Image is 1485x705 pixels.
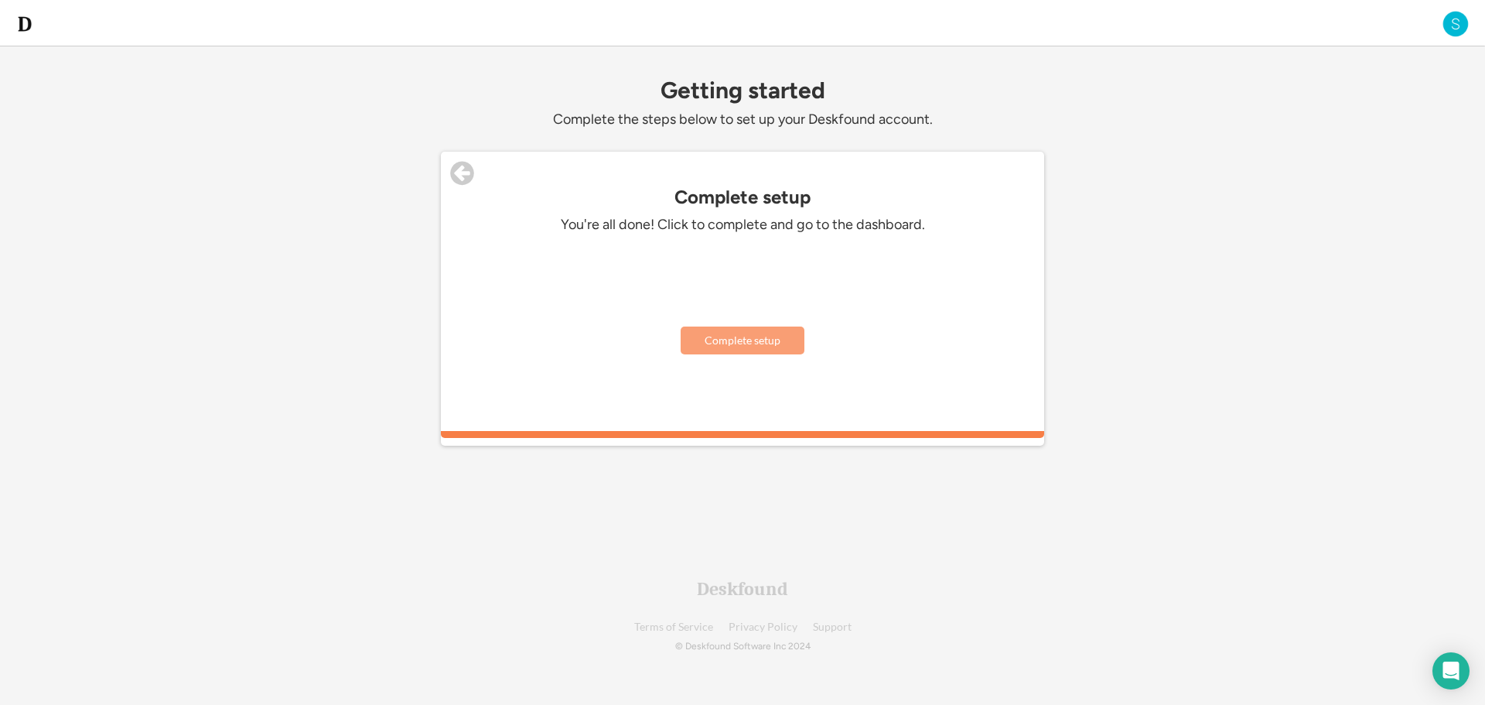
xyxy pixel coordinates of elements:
div: Complete the steps below to set up your Deskfound account. [441,111,1044,128]
div: Deskfound [697,580,788,598]
div: Getting started [441,77,1044,103]
div: 100% [444,431,1041,438]
div: Complete setup [441,187,1044,208]
img: d-whitebg.png [15,15,34,33]
a: Privacy Policy [729,621,797,633]
div: Open Intercom Messenger [1432,652,1470,690]
div: You're all done! Click to complete and go to the dashboard. [510,216,975,234]
a: Terms of Service [634,621,713,633]
a: Support [813,621,852,633]
img: S.png [1442,10,1470,38]
button: Complete setup [681,327,804,354]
